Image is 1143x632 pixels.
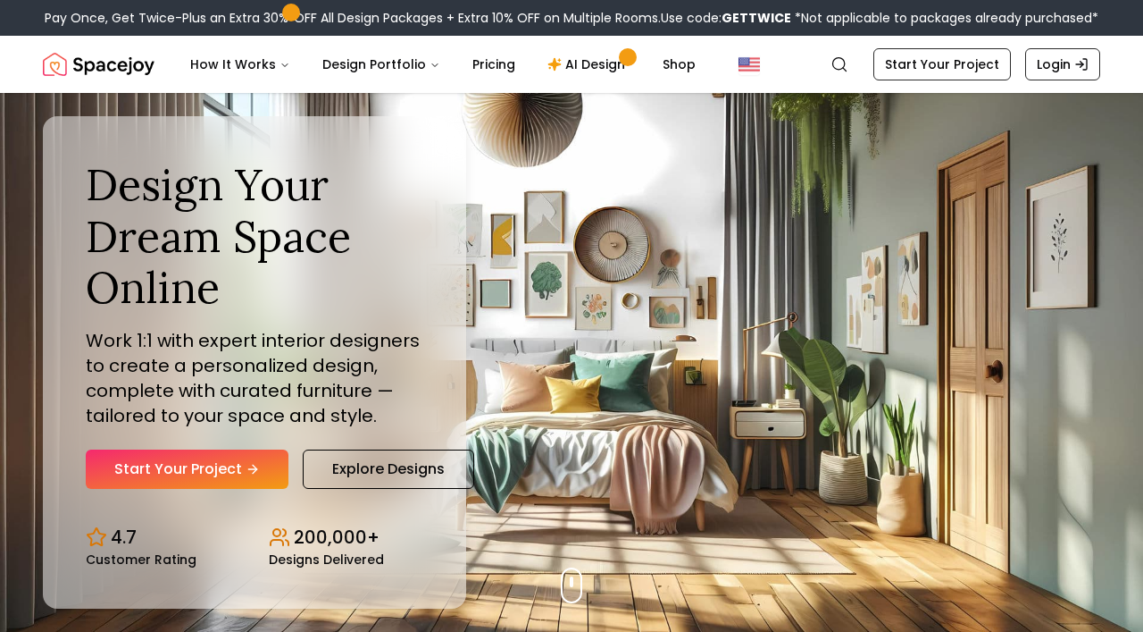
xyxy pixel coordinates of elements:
[86,159,423,314] h1: Design Your Dream Space Online
[308,46,455,82] button: Design Portfolio
[533,46,645,82] a: AI Design
[269,553,384,566] small: Designs Delivered
[111,525,137,550] p: 4.7
[1025,48,1100,80] a: Login
[43,46,154,82] a: Spacejoy
[43,46,154,82] img: Spacejoy Logo
[86,510,423,566] div: Design stats
[791,9,1098,27] span: *Not applicable to packages already purchased*
[86,450,288,489] a: Start Your Project
[294,525,380,550] p: 200,000+
[176,46,710,82] nav: Main
[738,54,760,75] img: United States
[43,36,1100,93] nav: Global
[722,9,791,27] b: GETTWICE
[873,48,1011,80] a: Start Your Project
[648,46,710,82] a: Shop
[86,328,423,428] p: Work 1:1 with expert interior designers to create a personalized design, complete with curated fu...
[176,46,305,82] button: How It Works
[45,9,1098,27] div: Pay Once, Get Twice-Plus an Extra 30% OFF All Design Packages + Extra 10% OFF on Multiple Rooms.
[661,9,791,27] span: Use code:
[303,450,474,489] a: Explore Designs
[458,46,530,82] a: Pricing
[86,553,196,566] small: Customer Rating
